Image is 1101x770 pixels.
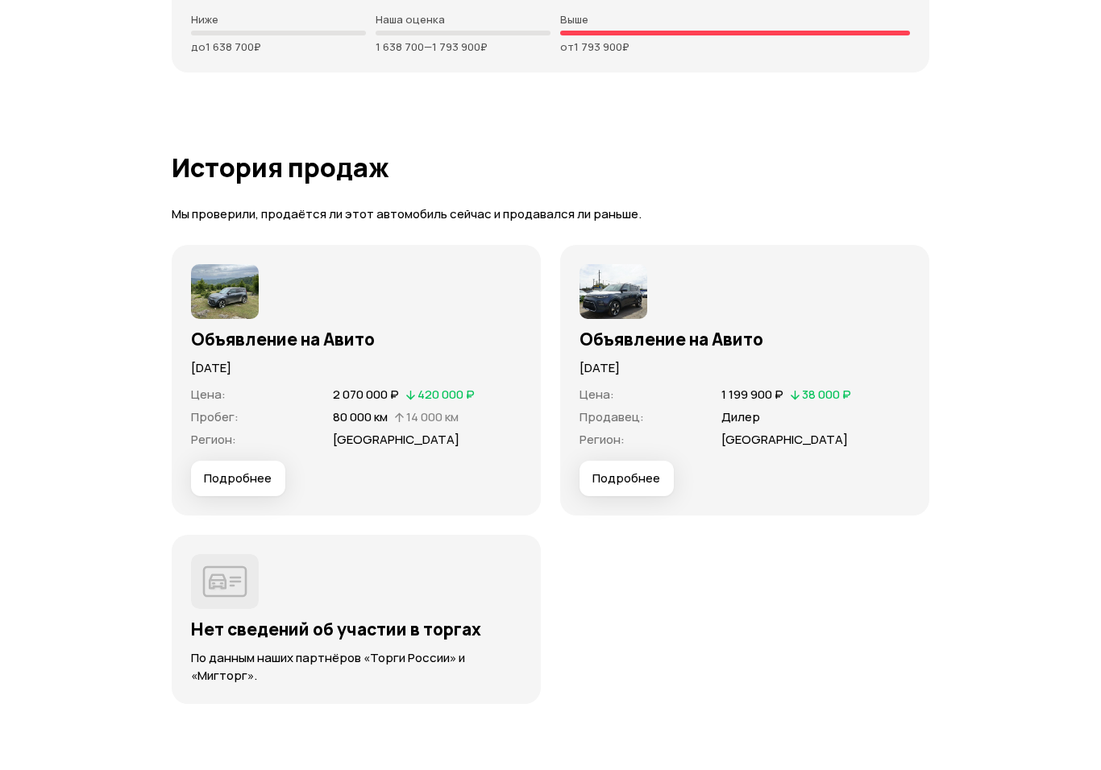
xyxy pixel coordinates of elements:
[191,462,285,497] button: Подробнее
[406,409,459,426] span: 14 000 км
[191,650,521,685] p: По данным наших партнёров «Торги России» и «Мигторг».
[592,471,660,487] span: Подробнее
[191,14,366,27] p: Ниже
[376,41,550,54] p: 1 638 700 — 1 793 900 ₽
[333,387,399,404] span: 2 070 000 ₽
[191,387,226,404] span: Цена :
[204,471,272,487] span: Подробнее
[418,387,475,404] span: 420 000 ₽
[560,41,910,54] p: от 1 793 900 ₽
[191,41,366,54] p: до 1 638 700 ₽
[580,329,910,350] h3: Объявление на Авито
[802,387,851,404] span: 38 000 ₽
[580,462,674,497] button: Подробнее
[172,154,929,183] h1: История продаж
[580,387,614,404] span: Цена :
[580,360,910,378] p: [DATE]
[191,432,236,449] span: Регион :
[580,409,644,426] span: Продавец :
[376,14,550,27] p: Наша оценка
[191,360,521,378] p: [DATE]
[580,432,625,449] span: Регион :
[721,432,848,449] span: [GEOGRAPHIC_DATA]
[560,14,910,27] p: Выше
[333,409,388,426] span: 80 000 км
[172,207,929,224] p: Мы проверили, продаётся ли этот автомобиль сейчас и продавался ли раньше.
[191,619,521,640] h3: Нет сведений об участии в торгах
[721,409,760,426] span: Дилер
[333,432,459,449] span: [GEOGRAPHIC_DATA]
[191,329,521,350] h3: Объявление на Авито
[721,387,783,404] span: 1 199 900 ₽
[191,409,239,426] span: Пробег :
